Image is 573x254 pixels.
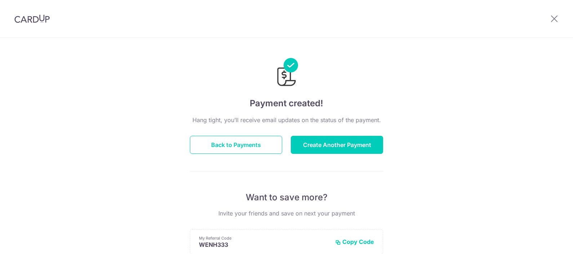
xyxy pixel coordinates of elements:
[190,136,282,154] button: Back to Payments
[190,209,383,218] p: Invite your friends and save on next your payment
[335,238,374,245] button: Copy Code
[199,241,329,248] p: WENH333
[190,97,383,110] h4: Payment created!
[14,14,50,23] img: CardUp
[190,116,383,124] p: Hang tight, you’ll receive email updates on the status of the payment.
[190,192,383,203] p: Want to save more?
[275,58,298,88] img: Payments
[199,235,329,241] p: My Referral Code
[291,136,383,154] button: Create Another Payment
